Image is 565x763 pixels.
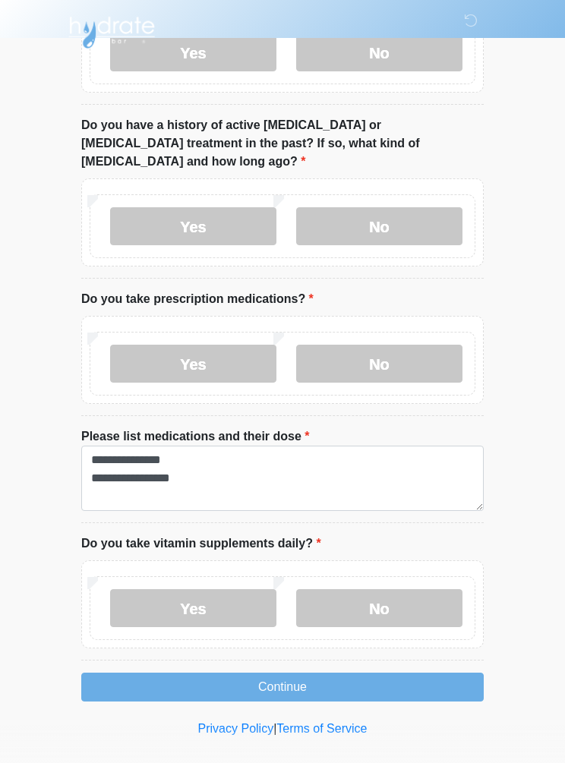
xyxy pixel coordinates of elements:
[81,673,484,702] button: Continue
[81,116,484,171] label: Do you have a history of active [MEDICAL_DATA] or [MEDICAL_DATA] treatment in the past? If so, wh...
[110,589,276,627] label: Yes
[296,345,462,383] label: No
[81,427,310,446] label: Please list medications and their dose
[110,345,276,383] label: Yes
[198,722,274,735] a: Privacy Policy
[296,589,462,627] label: No
[110,207,276,245] label: Yes
[81,534,321,553] label: Do you take vitamin supplements daily?
[66,11,157,49] img: Hydrate IV Bar - Flagstaff Logo
[296,207,462,245] label: No
[81,290,314,308] label: Do you take prescription medications?
[273,722,276,735] a: |
[276,722,367,735] a: Terms of Service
